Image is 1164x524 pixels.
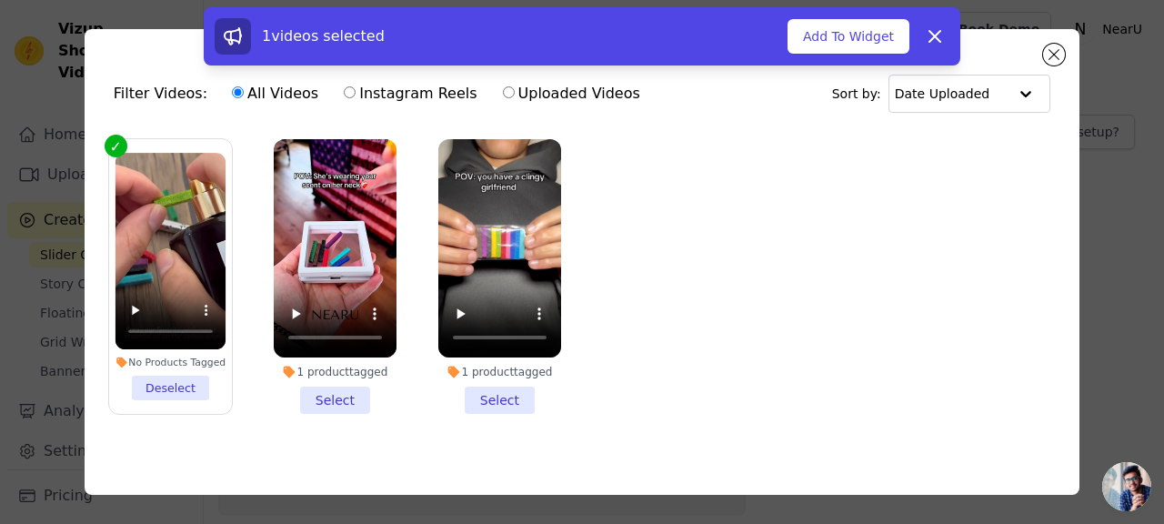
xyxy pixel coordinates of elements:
span: 1 videos selected [262,27,385,45]
div: Sort by: [832,75,1051,113]
div: 1 product tagged [438,365,561,379]
div: Filter Videos: [114,73,650,115]
label: Instagram Reels [343,82,477,106]
button: Add To Widget [788,19,909,54]
a: Chat öffnen [1102,462,1151,511]
div: 1 product tagged [274,365,396,379]
label: All Videos [231,82,319,106]
div: No Products Tagged [115,356,226,368]
label: Uploaded Videos [502,82,641,106]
